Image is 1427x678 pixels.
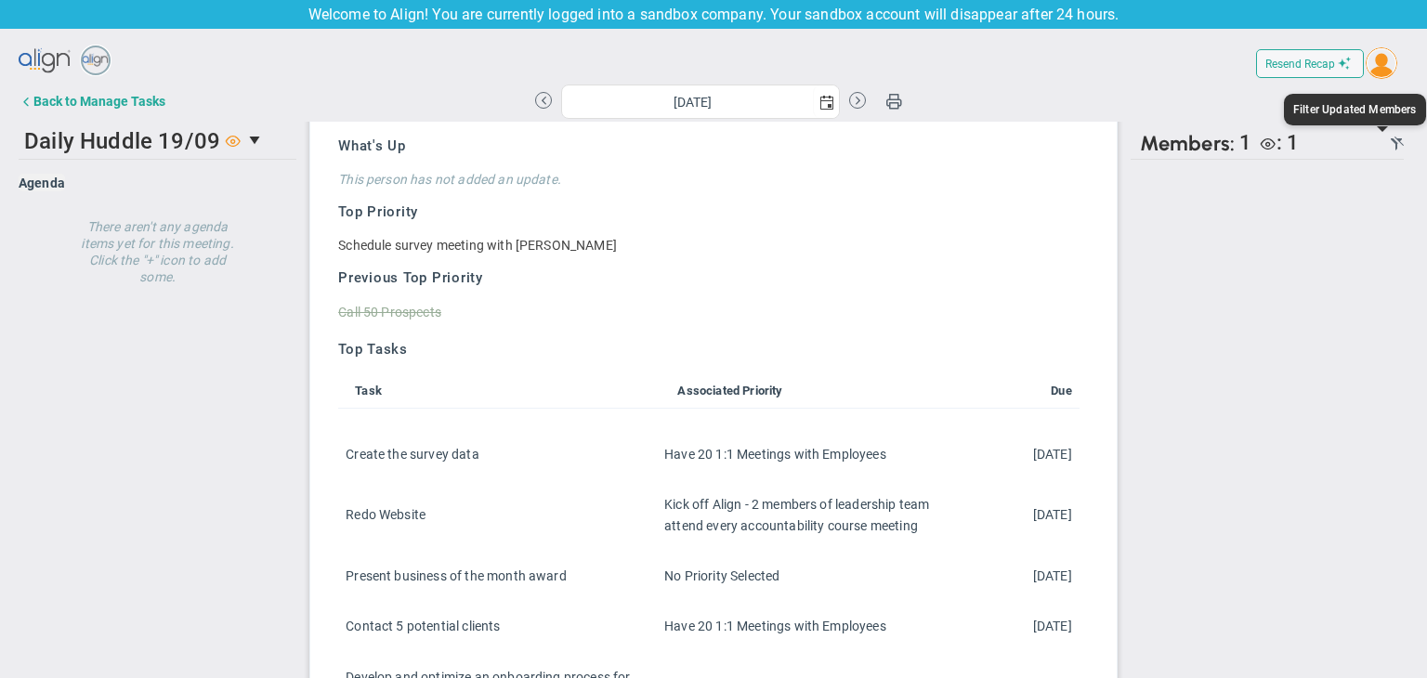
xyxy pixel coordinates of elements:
span: Task [346,384,382,398]
h3: What's Up [338,137,1080,156]
h4: There aren't any agenda items yet for this meeting. Click the "+" icon to add some. [74,205,242,285]
span: 1 [1287,131,1299,154]
span: Daily Huddle 19/09 [24,128,220,154]
button: Back to Manage Tasks [19,85,165,117]
h4: This person has not added an update. [338,171,1080,188]
span: Due [1043,384,1071,398]
button: Resend Recap [1256,49,1364,78]
img: align-logo.svg [19,43,72,80]
span: Have 20 1:1 Meetings with Employees [664,619,886,633]
span: Present business of the month award [346,568,567,583]
span: select [813,85,839,118]
span: Resend Recap [1265,58,1335,71]
div: Viewer 19 is a Viewer. [1251,131,1299,156]
span: Kick off Align - 2 members of leadership team attend every accountability course meeting [664,497,929,532]
h3: Previous Top Priority [338,268,1080,288]
span: Thu Sep 11 2025 00:00:00 GMT+0530 (India Standard Time) [1033,447,1072,462]
div: Filter Updated Members [1293,103,1417,116]
h3: Top Priority [338,202,1080,222]
span: Fri Sep 19 2025 00:00:00 GMT+0530 (India Standard Time) [1033,507,1072,522]
span: : [1276,131,1282,154]
span: Fri Sep 19 2025 00:00:00 GMT+0530 (India Standard Time) [1033,568,1072,583]
span: Agenda [19,176,65,190]
span: select [241,124,272,156]
span: Schedule survey meeting with [PERSON_NAME] [338,238,617,253]
img: 210012.Person.photo [1366,47,1397,79]
span: Create the survey data [346,447,479,462]
span: Viewer [226,133,241,148]
h3: Top Tasks [338,340,1080,359]
span: Have 20 1:1 Meetings with Employees [664,447,886,462]
span: Wed Sep 24 2025 00:00:00 GMT+0530 (India Standard Time) [1033,619,1072,633]
span: Redo Website [346,507,425,522]
span: Print Huddle [885,92,902,118]
div: Back to Manage Tasks [33,94,165,109]
span: Associated Priority [659,384,782,398]
span: 1 [1239,131,1251,156]
span: No Priority Selected [664,568,779,583]
span: Contact 5 potential clients [346,619,500,633]
span: Members: [1140,131,1235,156]
div: Call 50 Prospects [338,303,441,321]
